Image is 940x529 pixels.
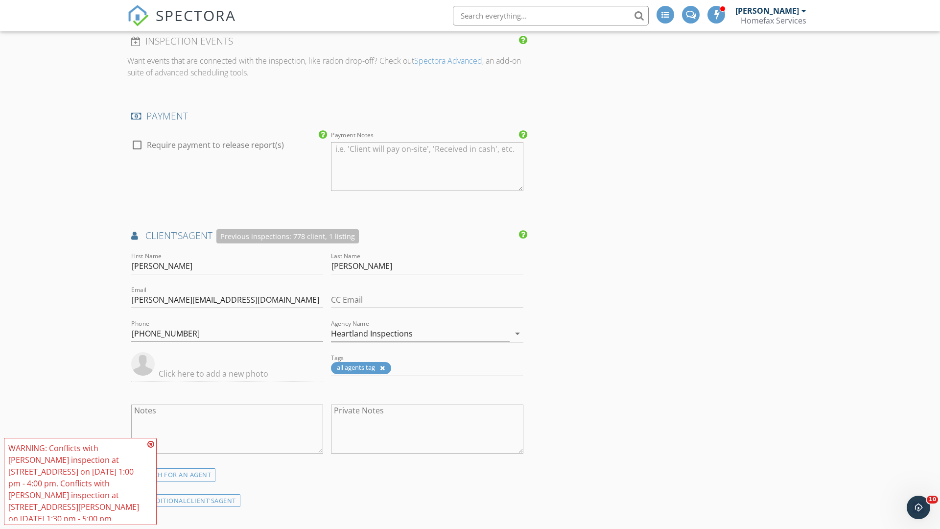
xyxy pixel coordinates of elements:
[131,366,323,382] input: Click here to add a new photo
[453,6,649,25] input: Search everything...
[127,494,240,507] div: ADD ADDITIONAL AGENT
[127,55,527,78] p: Want events that are connected with the inspection, like radon drop-off? Check out , an add-on su...
[414,55,482,66] a: Spectora Advanced
[512,328,523,339] i: arrow_drop_down
[131,229,523,243] h4: AGENT
[735,6,799,16] div: [PERSON_NAME]
[156,5,236,25] span: SPECTORA
[127,468,215,482] div: SEARCH FOR AN AGENT
[145,229,183,242] span: client's
[127,13,236,34] a: SPECTORA
[741,16,806,25] div: Homefax Services
[147,140,284,150] label: Require payment to release report(s)
[127,5,149,26] img: The Best Home Inspection Software - Spectora
[927,496,938,504] span: 10
[131,405,323,454] textarea: Notes
[907,496,930,519] iframe: Intercom live chat
[131,110,523,122] h4: PAYMENT
[131,35,523,48] h4: INSPECTION EVENTS
[216,229,359,243] div: Previous inspections: 778 client, 1 listing
[187,496,214,505] span: client's
[131,352,155,376] img: default-user-f0147aede5fd5fa78ca7ade42f37bd4542148d508eef1c3d3ea960f66861d68b.jpg
[331,362,391,374] div: all agents tag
